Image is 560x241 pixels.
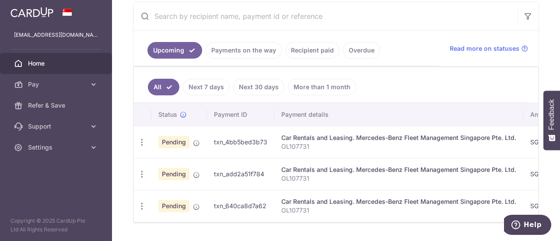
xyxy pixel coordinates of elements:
[207,126,274,158] td: txn_4bb5bed3b73
[158,136,189,148] span: Pending
[133,2,518,30] input: Search by recipient name, payment id or reference
[281,174,516,183] p: OL107731
[10,7,53,17] img: CardUp
[207,103,274,126] th: Payment ID
[343,42,380,59] a: Overdue
[285,42,339,59] a: Recipient paid
[281,142,516,151] p: OL107731
[28,80,86,89] span: Pay
[207,158,274,190] td: txn_add2a51f784
[14,31,98,39] p: [EMAIL_ADDRESS][DOMAIN_NAME]
[28,101,86,110] span: Refer & Save
[183,79,230,95] a: Next 7 days
[274,103,523,126] th: Payment details
[206,42,282,59] a: Payments on the way
[158,200,189,212] span: Pending
[28,59,86,68] span: Home
[288,79,356,95] a: More than 1 month
[548,99,556,130] span: Feedback
[28,122,86,131] span: Support
[147,42,202,59] a: Upcoming
[158,168,189,180] span: Pending
[543,91,560,150] button: Feedback - Show survey
[233,79,284,95] a: Next 30 days
[504,215,551,237] iframe: Opens a widget where you can find more information
[158,110,177,119] span: Status
[450,44,528,53] a: Read more on statuses
[148,79,179,95] a: All
[450,44,519,53] span: Read more on statuses
[281,206,516,215] p: OL107731
[281,133,516,142] div: Car Rentals and Leasing. Mercedes-Benz Fleet Management Singapore Pte. Ltd.
[281,165,516,174] div: Car Rentals and Leasing. Mercedes-Benz Fleet Management Singapore Pte. Ltd.
[207,190,274,222] td: txn_640ca8d7a62
[281,197,516,206] div: Car Rentals and Leasing. Mercedes-Benz Fleet Management Singapore Pte. Ltd.
[530,110,553,119] span: Amount
[28,143,86,152] span: Settings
